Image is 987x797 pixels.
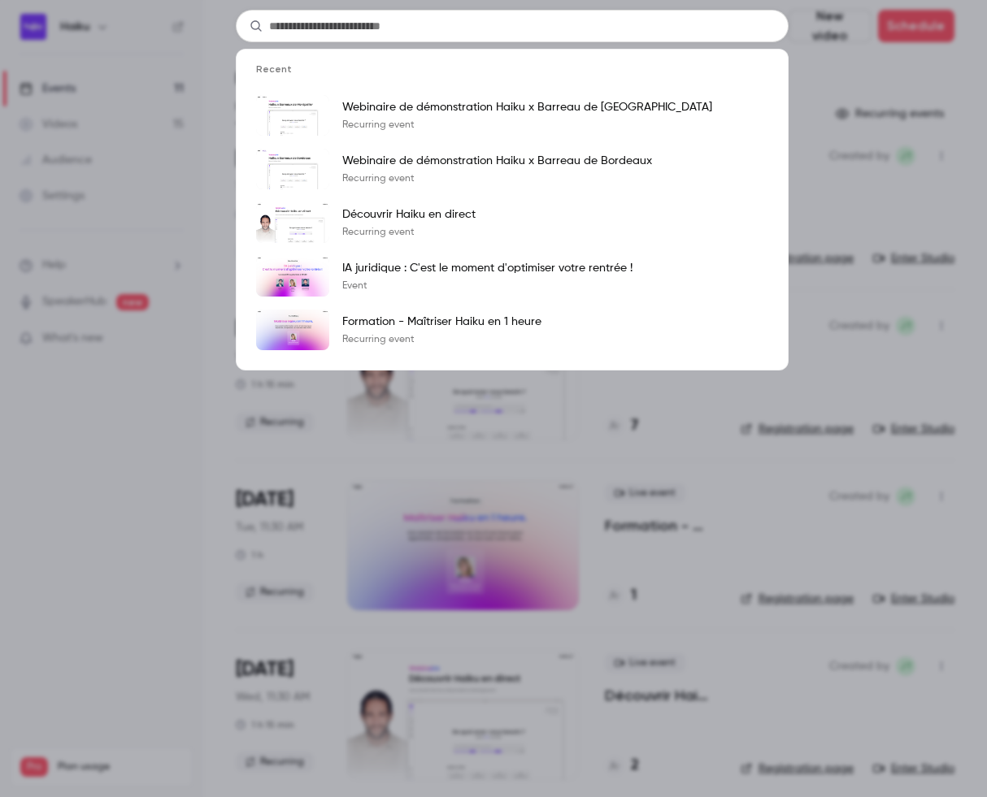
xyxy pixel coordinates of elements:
[342,206,476,223] p: Découvrir Haiku en direct
[237,63,788,89] li: Recent
[342,153,652,169] p: Webinaire de démonstration Haiku x Barreau de Bordeaux
[342,119,712,132] p: Recurring event
[342,226,476,239] p: Recurring event
[256,256,329,297] img: IA juridique : C'est le moment d'optimiser votre rentrée !
[342,333,541,346] p: Recurring event
[342,172,652,185] p: Recurring event
[256,310,329,350] img: Formation - Maîtriser Haiku en 1 heure
[256,202,329,243] img: Découvrir Haiku en direct
[342,314,541,330] p: Formation - Maîtriser Haiku en 1 heure
[256,95,329,136] img: Webinaire de démonstration Haiku x Barreau de Montpellier
[342,279,633,292] p: Event
[256,149,329,189] img: Webinaire de démonstration Haiku x Barreau de Bordeaux
[342,99,712,115] p: Webinaire de démonstration Haiku x Barreau de [GEOGRAPHIC_DATA]
[342,260,633,276] p: IA juridique : C'est le moment d'optimiser votre rentrée !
